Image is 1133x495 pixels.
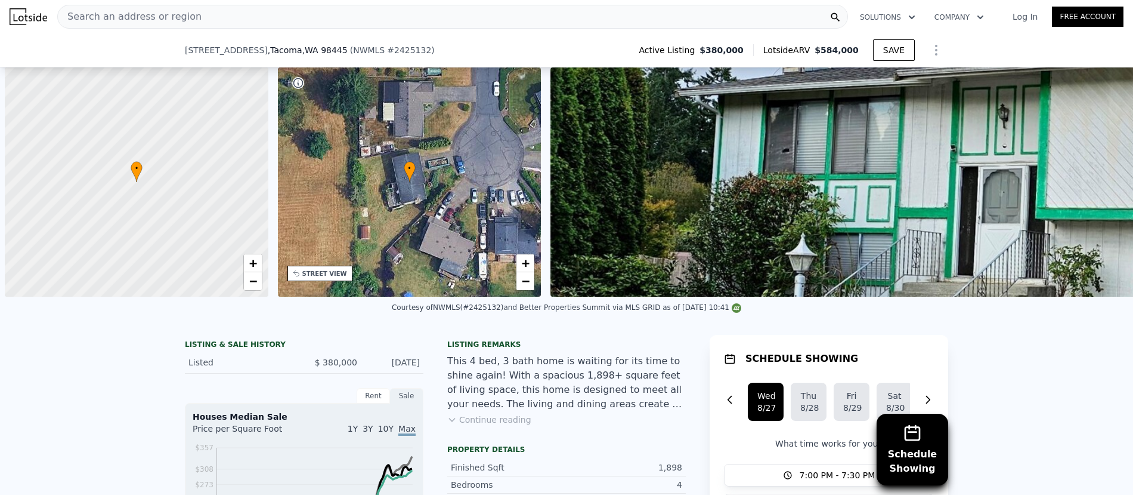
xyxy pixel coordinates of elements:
[244,272,262,290] a: Zoom out
[249,256,256,270] span: +
[639,44,699,56] span: Active Listing
[925,7,993,28] button: Company
[451,479,566,491] div: Bedrooms
[724,438,934,450] p: What time works for you?
[877,414,948,485] button: ScheduleShowing
[447,354,686,411] div: This 4 bed, 3 bath home is waiting for its time to shine again! With a spacious 1,898+ square fee...
[516,272,534,290] a: Zoom out
[249,273,256,288] span: −
[522,256,530,270] span: +
[834,383,869,421] button: Fri8/29
[244,254,262,272] a: Zoom in
[886,390,903,402] div: Sat
[763,44,815,56] span: Lotside ARV
[398,424,416,436] span: Max
[699,44,744,56] span: $380,000
[390,388,423,404] div: Sale
[886,402,903,414] div: 8/30
[404,161,416,182] div: •
[757,390,774,402] div: Wed
[815,45,859,55] span: $584,000
[185,44,268,56] span: [STREET_ADDRESS]
[877,383,912,421] button: Sat8/30
[353,45,385,55] span: NWMLS
[522,273,530,288] span: −
[447,445,686,454] div: Property details
[757,402,774,414] div: 8/27
[745,352,858,366] h1: SCHEDULE SHOWING
[451,462,566,474] div: Finished Sqft
[302,45,348,55] span: , WA 98445
[732,303,741,313] img: NWMLS Logo
[791,383,826,421] button: Thu8/28
[566,479,682,491] div: 4
[850,7,925,28] button: Solutions
[447,414,531,426] button: Continue reading
[404,163,416,174] span: •
[516,254,534,272] a: Zoom in
[873,39,915,61] button: SAVE
[1052,7,1123,27] a: Free Account
[367,356,420,368] div: [DATE]
[193,411,416,423] div: Houses Median Sale
[268,44,348,56] span: , Tacoma
[800,402,817,414] div: 8/28
[131,163,143,174] span: •
[195,481,213,489] tspan: $273
[998,11,1052,23] a: Log In
[924,38,948,62] button: Show Options
[566,462,682,474] div: 1,898
[131,161,143,182] div: •
[843,402,860,414] div: 8/29
[315,358,357,367] span: $ 380,000
[188,356,295,368] div: Listed
[363,424,373,433] span: 3Y
[185,340,423,352] div: LISTING & SALE HISTORY
[800,469,875,481] span: 7:00 PM - 7:30 PM
[800,390,817,402] div: Thu
[193,423,304,442] div: Price per Square Foot
[195,444,213,452] tspan: $357
[350,44,435,56] div: ( )
[378,424,394,433] span: 10Y
[302,269,347,278] div: STREET VIEW
[447,340,686,349] div: Listing remarks
[195,465,213,474] tspan: $308
[58,10,202,24] span: Search an address or region
[357,388,390,404] div: Rent
[843,390,860,402] div: Fri
[10,8,47,25] img: Lotside
[348,424,358,433] span: 1Y
[724,464,934,487] button: 7:00 PM - 7:30 PM
[392,303,741,312] div: Courtesy of NWMLS (#2425132) and Better Properties Summit via MLS GRID as of [DATE] 10:41
[387,45,431,55] span: # 2425132
[748,383,784,421] button: Wed8/27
